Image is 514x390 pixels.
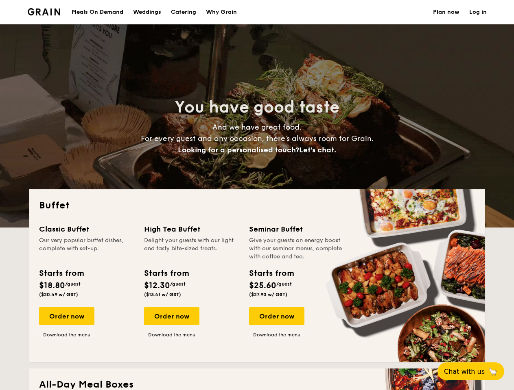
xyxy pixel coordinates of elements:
[144,267,188,279] div: Starts from
[249,223,344,235] div: Seminar Buffet
[28,8,61,15] img: Grain
[39,223,134,235] div: Classic Buffet
[249,307,304,325] div: Order now
[28,8,61,15] a: Logotype
[141,123,374,154] span: And we have great food. For every guest and any occasion, there’s always room for Grain.
[299,145,336,154] span: Let's chat.
[178,145,299,154] span: Looking for a personalised touch?
[39,236,134,261] div: Our very popular buffet dishes, complete with set-up.
[170,281,186,287] span: /guest
[39,267,83,279] div: Starts from
[249,236,344,261] div: Give your guests an energy boost with our seminar menus, complete with coffee and tea.
[144,331,199,338] a: Download the menu
[249,267,293,279] div: Starts from
[144,236,239,261] div: Delight your guests with our light and tasty bite-sized treats.
[39,199,475,212] h2: Buffet
[144,292,181,297] span: ($13.41 w/ GST)
[39,331,94,338] a: Download the menu
[276,281,292,287] span: /guest
[144,223,239,235] div: High Tea Buffet
[39,281,65,290] span: $18.80
[249,281,276,290] span: $25.60
[249,331,304,338] a: Download the menu
[39,307,94,325] div: Order now
[144,281,170,290] span: $12.30
[249,292,287,297] span: ($27.90 w/ GST)
[488,367,498,376] span: 🦙
[437,362,504,380] button: Chat with us🦙
[39,292,78,297] span: ($20.49 w/ GST)
[65,281,81,287] span: /guest
[444,368,485,375] span: Chat with us
[175,97,339,117] span: You have good taste
[144,307,199,325] div: Order now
